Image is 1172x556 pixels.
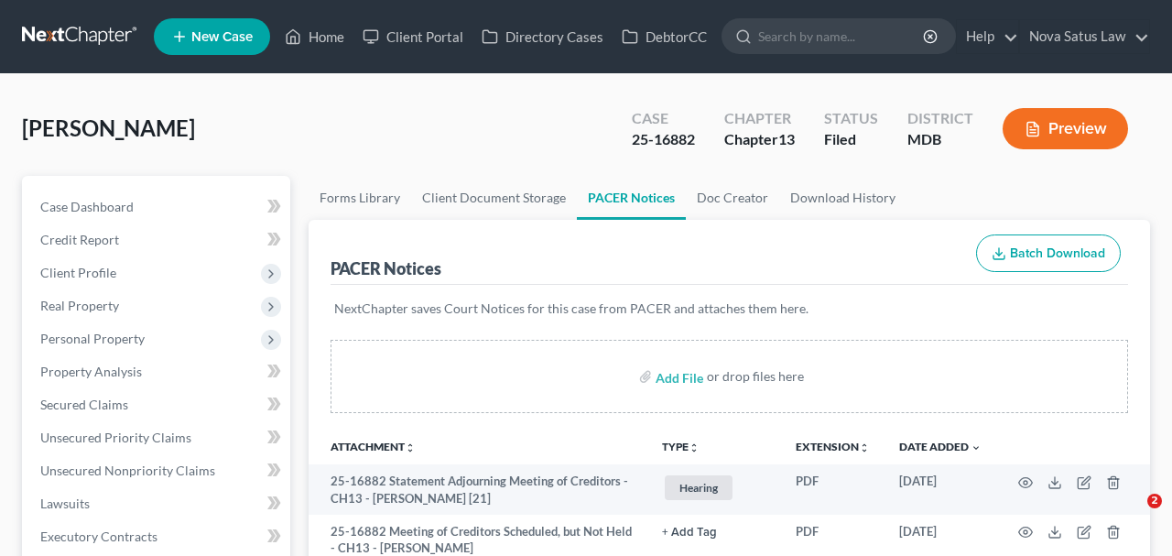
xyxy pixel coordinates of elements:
[884,464,996,515] td: [DATE]
[309,464,647,515] td: 25-16882 Statement Adjourning Meeting of Creditors - CH13 - [PERSON_NAME] [21]
[26,388,290,421] a: Secured Claims
[707,367,804,386] div: or drop files here
[1110,494,1154,538] iframe: Intercom live chat
[26,487,290,520] a: Lawsuits
[40,364,142,379] span: Property Analysis
[779,176,906,220] a: Download History
[353,20,472,53] a: Client Portal
[40,496,90,511] span: Lawsuits
[40,199,134,214] span: Case Dashboard
[40,265,116,280] span: Client Profile
[662,523,766,540] a: + Add Tag
[907,108,973,129] div: District
[40,529,157,544] span: Executory Contracts
[1003,108,1128,149] button: Preview
[1010,245,1105,261] span: Batch Download
[276,20,353,53] a: Home
[22,114,195,141] span: [PERSON_NAME]
[26,191,290,223] a: Case Dashboard
[689,442,700,453] i: unfold_more
[40,463,215,478] span: Unsecured Nonpriority Claims
[26,355,290,388] a: Property Analysis
[26,223,290,256] a: Credit Report
[724,108,795,129] div: Chapter
[686,176,779,220] a: Doc Creator
[971,442,982,453] i: expand_more
[26,520,290,553] a: Executory Contracts
[662,442,700,453] button: TYPEunfold_more
[40,397,128,412] span: Secured Claims
[859,442,870,453] i: unfold_more
[724,129,795,150] div: Chapter
[40,298,119,313] span: Real Property
[613,20,716,53] a: DebtorCC
[758,19,926,53] input: Search by name...
[665,475,732,500] span: Hearing
[824,108,878,129] div: Status
[899,440,982,453] a: Date Added expand_more
[331,257,441,279] div: PACER Notices
[907,129,973,150] div: MDB
[796,440,870,453] a: Extensionunfold_more
[1147,494,1162,508] span: 2
[778,130,795,147] span: 13
[40,331,145,346] span: Personal Property
[309,176,411,220] a: Forms Library
[26,454,290,487] a: Unsecured Nonpriority Claims
[781,464,884,515] td: PDF
[472,20,613,53] a: Directory Cases
[334,300,1124,318] p: NextChapter saves Court Notices for this case from PACER and attaches them here.
[662,473,766,503] a: Hearing
[662,527,717,539] button: + Add Tag
[40,430,191,445] span: Unsecured Priority Claims
[411,176,577,220] a: Client Document Storage
[331,440,416,453] a: Attachmentunfold_more
[632,108,695,129] div: Case
[824,129,878,150] div: Filed
[632,129,695,150] div: 25-16882
[40,232,119,247] span: Credit Report
[191,30,253,44] span: New Case
[957,20,1018,53] a: Help
[405,442,416,453] i: unfold_more
[26,421,290,454] a: Unsecured Priority Claims
[1020,20,1149,53] a: Nova Satus Law
[976,234,1121,273] button: Batch Download
[577,176,686,220] a: PACER Notices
